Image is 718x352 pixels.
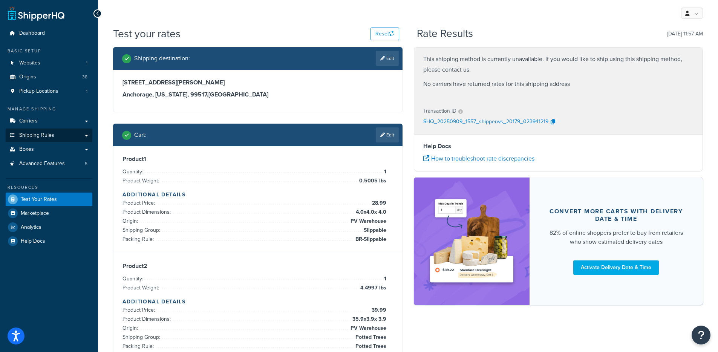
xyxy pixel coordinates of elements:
[376,127,399,142] a: Edit
[6,142,92,156] a: Boxes
[382,274,386,283] span: 1
[122,333,162,341] span: Shipping Group:
[548,228,685,246] div: 82% of online shoppers prefer to buy from retailers who show estimated delivery dates
[423,54,694,75] p: This shipping method is currently unavailable. If you would like to ship using this shipping meth...
[6,70,92,84] li: Origins
[362,226,386,235] span: Slippable
[6,106,92,112] div: Manage Shipping
[6,48,92,54] div: Basic Setup
[19,161,65,167] span: Advanced Features
[122,324,140,332] span: Origin:
[122,91,393,98] h3: Anchorage, [US_STATE], 99517 , [GEOGRAPHIC_DATA]
[19,60,40,66] span: Websites
[19,88,58,95] span: Pickup Locations
[354,333,386,342] span: Potted Trees
[86,88,87,95] span: 1
[6,70,92,84] a: Origins38
[122,79,393,86] h3: [STREET_ADDRESS][PERSON_NAME]
[6,114,92,128] a: Carriers
[6,193,92,206] a: Test Your Rates
[349,217,386,226] span: PV Warehouse
[86,60,87,66] span: 1
[19,118,38,124] span: Carriers
[19,132,54,139] span: Shipping Rules
[122,208,173,216] span: Product Dimensions:
[113,26,181,41] h1: Test your rates
[6,56,92,70] li: Websites
[122,191,393,199] h4: Additional Details
[6,220,92,234] a: Analytics
[357,176,386,185] span: 0.5005 lbs
[354,342,386,351] span: Potted Trees
[19,30,45,37] span: Dashboard
[21,224,41,231] span: Analytics
[19,146,34,153] span: Boxes
[122,155,393,163] h3: Product 1
[349,324,386,333] span: PV Warehouse
[370,306,386,315] span: 39.99
[351,315,386,324] span: 35.9 x 3.9 x 3.9
[382,167,386,176] span: 1
[417,28,473,40] h2: Rate Results
[6,207,92,220] a: Marketplace
[122,177,161,185] span: Product Weight:
[122,306,157,314] span: Product Price:
[6,26,92,40] a: Dashboard
[376,51,399,66] a: Edit
[19,74,36,80] span: Origins
[122,199,157,207] span: Product Price:
[354,208,386,217] span: 4.0 x 4.0 x 4.0
[573,260,659,275] a: Activate Delivery Date & Time
[423,142,694,151] h4: Help Docs
[122,315,173,323] span: Product Dimensions:
[122,262,393,270] h3: Product 2
[21,238,45,245] span: Help Docs
[423,106,456,116] p: Transaction ID
[85,161,87,167] span: 5
[21,210,49,217] span: Marketplace
[122,342,156,350] span: Packing Rule:
[358,283,386,292] span: 4.4997 lbs
[122,235,156,243] span: Packing Rule:
[423,154,534,163] a: How to troubleshoot rate discrepancies
[692,326,710,344] button: Open Resource Center
[548,208,685,223] div: Convert more carts with delivery date & time
[423,79,694,89] p: No carriers have returned rates for this shipping address
[354,235,386,244] span: BR-Slippable
[425,189,518,294] img: feature-image-ddt-36eae7f7280da8017bfb280eaccd9c446f90b1fe08728e4019434db127062ab4.png
[6,234,92,248] a: Help Docs
[122,275,145,283] span: Quantity:
[6,84,92,98] li: Pickup Locations
[6,157,92,171] li: Advanced Features
[370,28,399,40] button: Reset
[122,168,145,176] span: Quantity:
[6,84,92,98] a: Pickup Locations1
[6,157,92,171] a: Advanced Features5
[667,29,703,39] p: [DATE] 11:57 AM
[370,199,386,208] span: 28.99
[6,129,92,142] a: Shipping Rules
[122,226,162,234] span: Shipping Group:
[122,217,140,225] span: Origin:
[122,298,393,306] h4: Additional Details
[82,74,87,80] span: 38
[6,184,92,191] div: Resources
[134,55,190,62] h2: Shipping destination :
[6,56,92,70] a: Websites1
[423,116,548,128] p: SHQ_20250909_1557_shipperws_20179_023941219
[134,132,147,138] h2: Cart :
[122,284,161,292] span: Product Weight:
[21,196,57,203] span: Test Your Rates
